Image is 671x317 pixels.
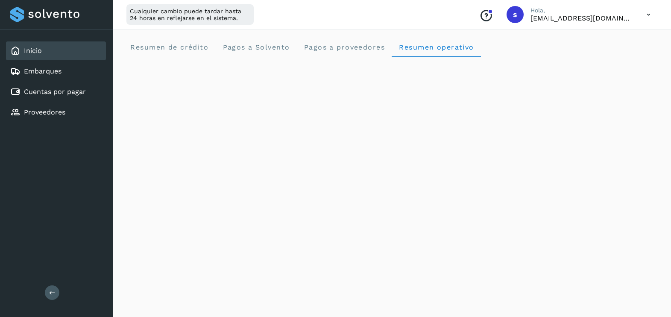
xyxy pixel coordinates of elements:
[130,43,208,51] span: Resumen de crédito
[6,82,106,101] div: Cuentas por pagar
[6,103,106,122] div: Proveedores
[24,108,65,116] a: Proveedores
[6,41,106,60] div: Inicio
[303,43,385,51] span: Pagos a proveedores
[530,7,633,14] p: Hola,
[126,4,254,25] div: Cualquier cambio puede tardar hasta 24 horas en reflejarse en el sistema.
[398,43,474,51] span: Resumen operativo
[24,88,86,96] a: Cuentas por pagar
[24,47,42,55] a: Inicio
[530,14,633,22] p: smedina@niagarawater.com
[24,67,62,75] a: Embarques
[222,43,290,51] span: Pagos a Solvento
[6,62,106,81] div: Embarques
